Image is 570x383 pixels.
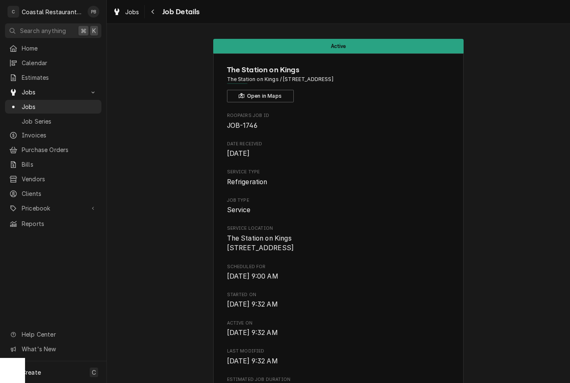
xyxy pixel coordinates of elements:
span: Pricebook [22,204,85,213]
span: Service Type [227,169,450,175]
span: Date Received [227,149,450,159]
a: Go to What's New [5,342,101,356]
span: Date Received [227,141,450,147]
button: Search anything⌘K [5,23,101,38]
a: Go to Jobs [5,85,101,99]
span: Service Location [227,225,450,232]
span: Calendar [22,58,97,67]
span: Name [227,64,450,76]
a: Estimates [5,71,101,84]
span: JOB-1746 [227,122,257,129]
span: Roopairs Job ID [227,112,450,119]
a: Reports [5,217,101,231]
a: Jobs [5,100,101,114]
span: Jobs [22,88,85,96]
span: Scheduled For [227,271,450,282]
span: Active On [227,320,450,327]
span: Clients [22,189,97,198]
span: Active On [227,328,450,338]
span: Active [331,43,346,49]
span: K [92,26,96,35]
span: Bills [22,160,97,169]
span: Service Type [227,177,450,187]
span: Service [227,206,251,214]
span: The Station on Kings [STREET_ADDRESS] [227,234,294,252]
div: Scheduled For [227,264,450,282]
span: [DATE] 9:32 AM [227,357,278,365]
span: Started On [227,299,450,309]
span: Jobs [22,102,97,111]
a: Job Series [5,114,101,128]
div: Active On [227,320,450,338]
span: [DATE] [227,150,250,157]
a: Clients [5,187,101,200]
span: [DATE] 9:00 AM [227,272,278,280]
span: Address [227,76,450,83]
span: Estimates [22,73,97,82]
div: Service Type [227,169,450,187]
span: Invoices [22,131,97,140]
span: Refrigeration [227,178,267,186]
span: Job Type [227,205,450,215]
div: Coastal Restaurant Repair [22,8,83,16]
div: Started On [227,292,450,309]
a: Jobs [109,5,143,19]
span: Purchase Orders [22,145,97,154]
span: Service Location [227,233,450,253]
span: Help Center [22,330,96,339]
span: Job Type [227,197,450,204]
a: Purchase Orders [5,143,101,157]
span: Create [22,369,41,376]
button: Open in Maps [227,90,294,102]
a: Go to Pricebook [5,201,101,215]
span: Home [22,44,97,53]
div: Date Received [227,141,450,159]
a: Bills [5,157,101,171]
div: Phill Blush's Avatar [88,6,99,18]
span: [DATE] 9:32 AM [227,300,278,308]
span: What's New [22,345,96,353]
a: Vendors [5,172,101,186]
div: PB [88,6,99,18]
div: C [8,6,19,18]
span: Job Details [160,6,200,18]
span: C [92,368,96,377]
span: Scheduled For [227,264,450,270]
div: Status [213,39,464,53]
span: Started On [227,292,450,298]
div: Last Modified [227,348,450,366]
span: Reports [22,219,97,228]
span: [DATE] 9:32 AM [227,329,278,337]
div: Roopairs Job ID [227,112,450,130]
button: Navigate back [146,5,160,18]
span: Vendors [22,175,97,183]
a: Invoices [5,128,101,142]
span: Search anything [20,26,66,35]
div: Job Type [227,197,450,215]
span: ⌘ [81,26,86,35]
span: Last Modified [227,356,450,366]
span: Estimated Job Duration [227,376,450,383]
span: Last Modified [227,348,450,355]
a: Go to Help Center [5,327,101,341]
div: Client Information [227,64,450,102]
a: Calendar [5,56,101,70]
div: Service Location [227,225,450,253]
a: Home [5,41,101,55]
span: Job Series [22,117,97,126]
span: Jobs [125,8,139,16]
span: Roopairs Job ID [227,121,450,131]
